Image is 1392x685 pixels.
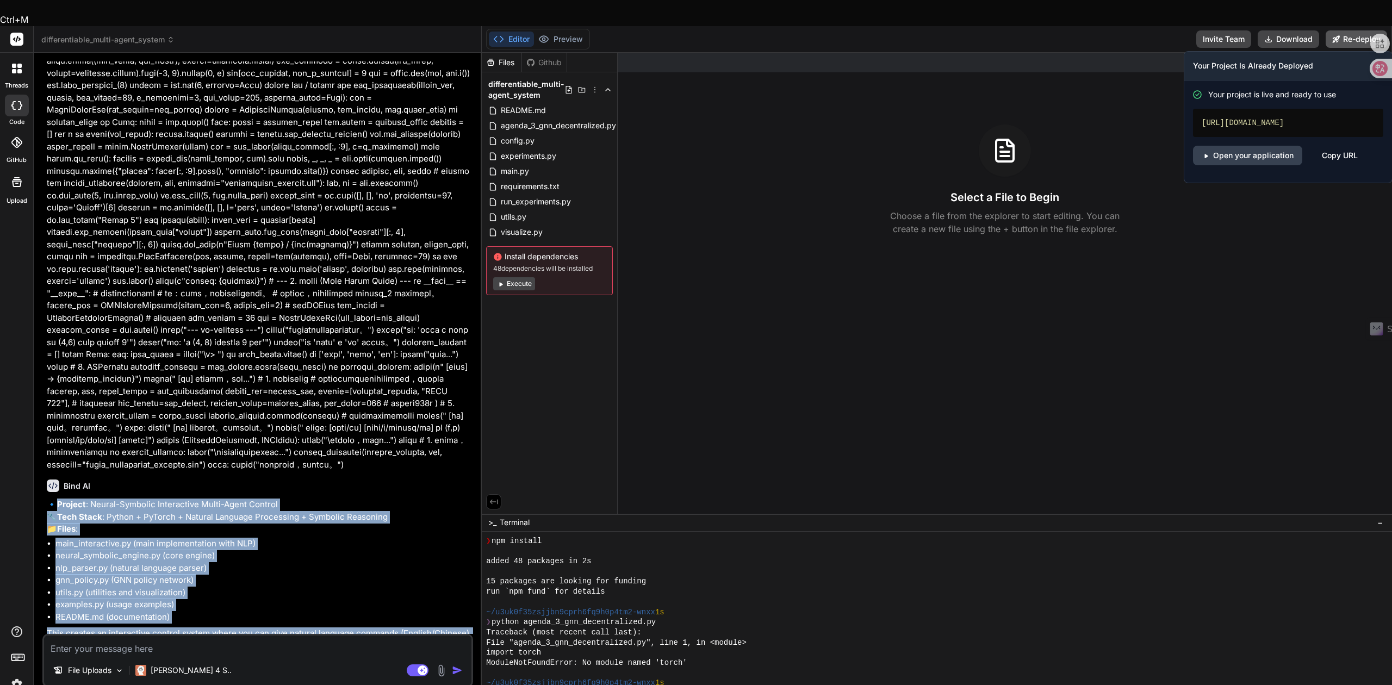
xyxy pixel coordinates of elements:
span: differentiable_multi-agent_system [488,79,564,101]
button: Preview [534,32,587,47]
button: Editor [489,32,534,47]
strong: Files [57,524,76,534]
li: main_interactive.py (main implementation with NLP) [55,538,471,550]
span: Traceback (most recent call last): [486,627,641,638]
span: − [1377,517,1383,528]
label: threads [5,81,28,90]
span: run `npm fund` for details [486,587,605,597]
span: requirements.txt [500,180,561,193]
li: README.md (documentation) [55,611,471,624]
p: Choose a file from the explorer to start editing. You can create a new file using the + button in... [883,209,1127,235]
div: Copy URL [1322,146,1358,165]
span: import torch [486,647,541,658]
span: python agenda_3_gnn_decentralized.py [492,617,656,627]
label: Upload [7,196,27,205]
span: ❯ [486,536,492,546]
span: 48 dependencies will be installed [493,264,606,273]
p: File Uploads [68,665,111,676]
span: Your project is live and ready to use [1208,89,1336,100]
span: >_ [488,517,496,528]
label: code [9,117,24,127]
div: Github [522,57,567,68]
strong: Project [57,499,86,509]
a: Open your application [1193,146,1302,165]
h3: Your Project Is Already Deployed [1193,60,1383,71]
span: ~/u3uk0f35zsjjbn9cprh6fq9h0p4tm2-wnxx [486,607,655,618]
span: differentiable_multi-agent_system [41,34,175,45]
p: [PERSON_NAME] 4 S.. [151,665,232,676]
button: Execute [493,277,535,290]
img: Claude 4 Sonnet [135,665,146,676]
span: run_experiments.py [500,195,572,208]
li: examples.py (usage examples) [55,599,471,611]
span: 15 packages are looking for funding [486,576,646,587]
span: File "agenda_3_gnn_decentralized.py", line 1, in <module> [486,638,747,648]
li: utils.py (utilities and visualization) [55,587,471,599]
span: added 48 packages in 2s [486,556,591,566]
li: gnn_policy.py (GNN policy network) [55,574,471,587]
span: experiments.py [500,150,557,163]
span: main.py [500,165,530,178]
span: Terminal [500,517,530,528]
img: Pick Models [115,666,124,675]
li: nlp_parser.py (natural language parser) [55,562,471,575]
img: attachment [435,664,448,677]
label: GitHub [7,155,27,165]
p: This creates an interactive control system where you can give natural language commands (English/... [47,627,471,664]
div: Files [482,57,521,68]
span: 1s [655,607,664,618]
span: config.py [500,134,536,147]
p: 🔹 : Neural-Symbolic Interactive Multi-Agent Control 🔧 : Python + PyTorch + Natural Language Proce... [47,499,471,535]
span: ModuleNotFoundError: No module named 'torch' [486,658,687,668]
strong: Tech Stack [57,512,102,522]
button: − [1375,514,1385,531]
button: Download [1258,30,1319,48]
span: npm install [492,536,542,546]
button: Invite Team [1196,30,1251,48]
li: neural_symbolic_engine.py (core engine) [55,550,471,562]
span: utils.py [500,210,527,223]
button: Re-deploy [1326,30,1387,48]
h3: Select a File to Begin [950,190,1059,205]
span: agenda_3_gnn_decentralized.py [500,119,617,132]
span: visualize.py [500,226,544,239]
h6: Bind AI [64,481,90,491]
span: Install dependencies [493,251,606,262]
span: ❯ [486,617,492,627]
img: icon [452,665,463,676]
div: [URL][DOMAIN_NAME] [1193,109,1383,137]
span: README.md [500,104,547,117]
